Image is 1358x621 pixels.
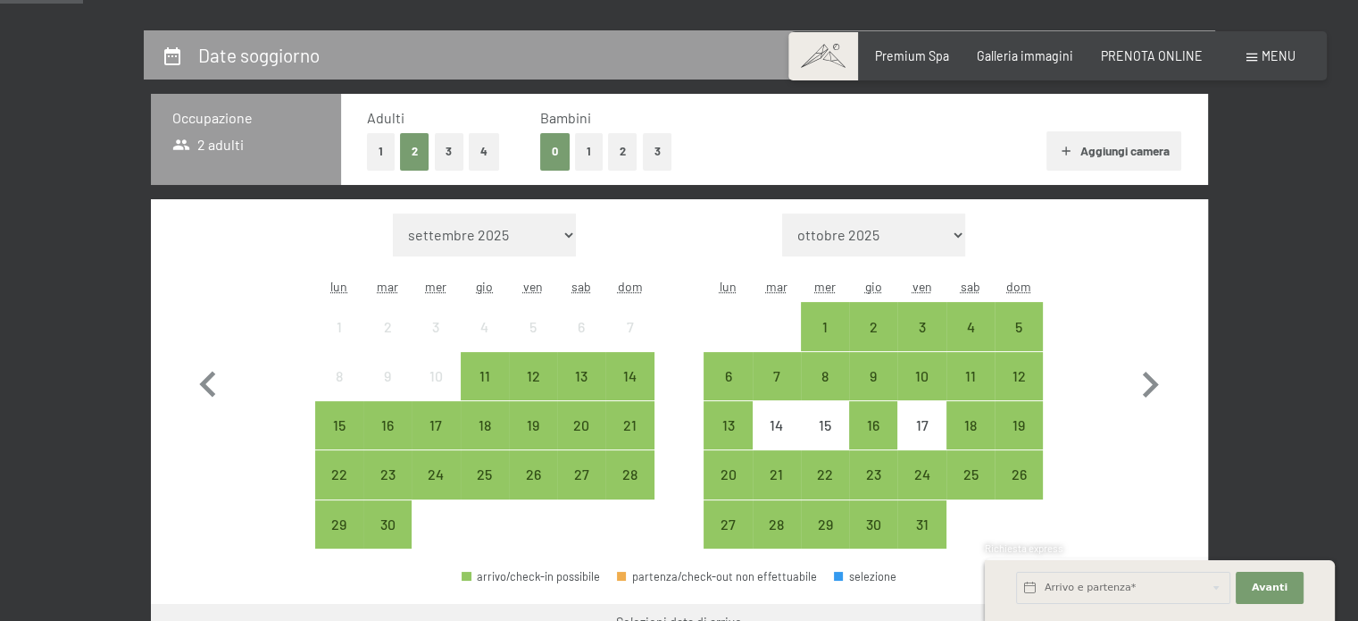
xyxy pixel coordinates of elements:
div: 11 [462,369,507,414]
span: Avanti [1252,581,1287,595]
div: Mon Sep 22 2025 [315,450,363,499]
span: Bambini [540,109,591,126]
div: Sun Oct 05 2025 [995,302,1043,350]
div: Sun Sep 28 2025 [605,450,654,499]
div: 25 [948,467,993,512]
div: arrivo/check-in possibile [897,302,946,350]
abbr: giovedì [476,279,493,294]
div: Sat Sep 06 2025 [557,302,605,350]
div: arrivo/check-in non effettuabile [363,302,412,350]
abbr: venerdì [523,279,543,294]
div: arrivo/check-in possibile [801,352,849,400]
div: arrivo/check-in possibile [995,450,1043,499]
div: arrivo/check-in possibile [704,450,752,499]
div: 29 [803,517,847,562]
div: arrivo/check-in non effettuabile [412,352,460,400]
div: 6 [705,369,750,414]
div: Mon Sep 08 2025 [315,352,363,400]
div: Wed Sep 03 2025 [412,302,460,350]
abbr: martedì [766,279,787,294]
abbr: martedì [377,279,398,294]
abbr: domenica [618,279,643,294]
div: arrivo/check-in non effettuabile [557,302,605,350]
button: 0 [540,133,570,170]
div: 5 [996,320,1041,365]
a: Galleria immagini [977,48,1073,63]
div: arrivo/check-in non effettuabile [509,302,557,350]
abbr: mercoledì [814,279,836,294]
div: 7 [754,369,799,414]
span: Richiesta express [985,542,1063,554]
button: 1 [367,133,395,170]
div: arrivo/check-in possibile [995,302,1043,350]
abbr: venerdì [912,279,932,294]
div: 30 [851,517,896,562]
div: Tue Oct 28 2025 [753,500,801,549]
div: 14 [754,418,799,463]
div: Wed Sep 17 2025 [412,401,460,449]
div: 13 [559,369,604,414]
div: arrivo/check-in possibile [946,302,995,350]
div: 15 [803,418,847,463]
div: Thu Oct 23 2025 [849,450,897,499]
div: 2 [851,320,896,365]
div: Tue Sep 09 2025 [363,352,412,400]
div: 29 [317,517,362,562]
div: Tue Oct 07 2025 [753,352,801,400]
div: 9 [365,369,410,414]
span: Menu [1262,48,1296,63]
div: 17 [899,418,944,463]
div: 16 [851,418,896,463]
button: 4 [469,133,499,170]
div: 15 [317,418,362,463]
div: Thu Oct 09 2025 [849,352,897,400]
div: 8 [317,369,362,414]
div: 12 [511,369,555,414]
div: Wed Oct 08 2025 [801,352,849,400]
div: arrivo/check-in possibile [946,450,995,499]
span: Premium Spa [875,48,949,63]
div: Sat Oct 18 2025 [946,401,995,449]
abbr: sabato [571,279,591,294]
div: arrivo/check-in non effettuabile [461,302,509,350]
div: 19 [996,418,1041,463]
div: 11 [948,369,993,414]
div: 30 [365,517,410,562]
div: 10 [899,369,944,414]
div: 19 [511,418,555,463]
div: arrivo/check-in possibile [557,450,605,499]
abbr: lunedì [720,279,737,294]
button: 2 [608,133,637,170]
div: arrivo/check-in possibile [704,352,752,400]
div: Fri Oct 31 2025 [897,500,946,549]
div: Fri Sep 05 2025 [509,302,557,350]
span: 2 adulti [172,135,245,155]
div: Mon Oct 20 2025 [704,450,752,499]
div: Tue Sep 16 2025 [363,401,412,449]
div: 22 [803,467,847,512]
div: arrivo/check-in possibile [801,302,849,350]
div: arrivo/check-in possibile [605,401,654,449]
div: Fri Sep 12 2025 [509,352,557,400]
div: arrivo/check-in possibile [849,500,897,549]
div: Wed Oct 15 2025 [801,401,849,449]
div: 22 [317,467,362,512]
div: arrivo/check-in possibile [315,450,363,499]
div: partenza/check-out non effettuabile [617,571,817,583]
div: arrivo/check-in possibile [461,401,509,449]
div: Thu Oct 16 2025 [849,401,897,449]
div: 1 [317,320,362,365]
div: arrivo/check-in possibile [753,450,801,499]
div: arrivo/check-in possibile [753,352,801,400]
div: 24 [899,467,944,512]
div: 23 [851,467,896,512]
div: Mon Sep 15 2025 [315,401,363,449]
div: 21 [607,418,652,463]
div: Thu Sep 04 2025 [461,302,509,350]
div: arrivo/check-in non effettuabile [315,352,363,400]
abbr: sabato [961,279,980,294]
div: arrivo/check-in possibile [704,500,752,549]
div: 26 [511,467,555,512]
div: Fri Oct 03 2025 [897,302,946,350]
